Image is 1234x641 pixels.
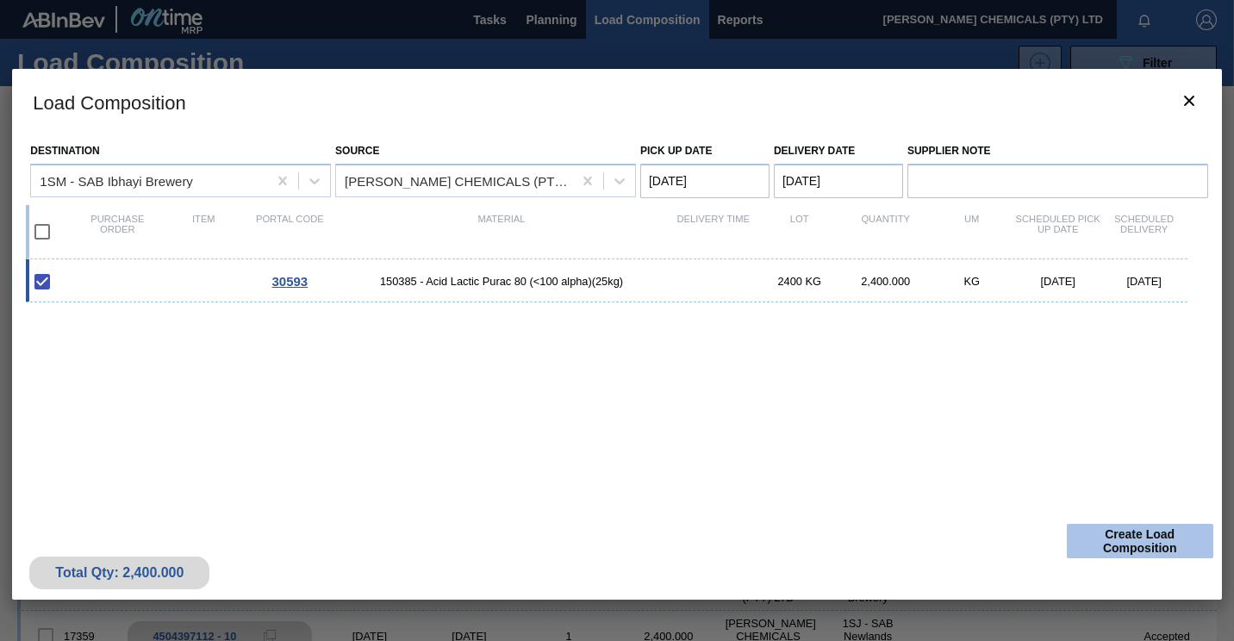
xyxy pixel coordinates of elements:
[774,145,855,157] label: Delivery Date
[271,274,308,289] span: 30593
[843,214,929,250] div: Quantity
[160,214,246,250] div: Item
[246,214,333,250] div: Portal code
[670,214,757,250] div: Delivery Time
[1101,214,1187,250] div: Scheduled Delivery
[774,164,903,198] input: mm/dd/yyyy
[929,214,1015,250] div: UM
[335,145,379,157] label: Source
[12,69,1221,134] h3: Load Composition
[1067,524,1213,558] button: Create Load Composition
[333,275,670,288] span: 150385 - Acid Lactic Purac 80 (<100 alpha)(25kg)
[640,164,770,198] input: mm/dd/yyyy
[246,274,333,289] div: Go to Order
[907,139,1208,164] label: Supplier Note
[1015,275,1101,288] div: [DATE]
[929,275,1015,288] div: KG
[640,145,713,157] label: Pick up Date
[30,145,99,157] label: Destination
[1015,214,1101,250] div: Scheduled Pick up Date
[1101,275,1187,288] div: [DATE]
[757,214,843,250] div: Lot
[333,214,670,250] div: Material
[40,173,193,188] div: 1SM - SAB Ibhayi Brewery
[843,275,929,288] div: 2,400.000
[42,565,196,581] div: Total Qty: 2,400.000
[345,173,574,188] div: [PERSON_NAME] CHEMICALS (PTY) LTD
[757,275,843,288] div: 2400 KG
[74,214,160,250] div: Purchase order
